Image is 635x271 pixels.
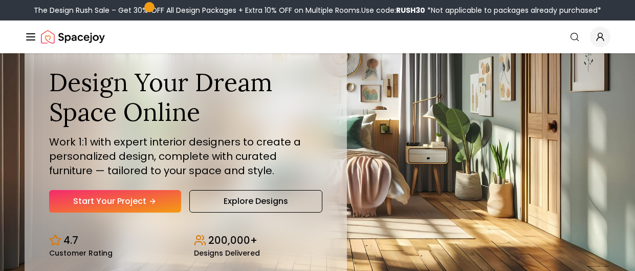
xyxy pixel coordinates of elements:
[361,5,425,15] span: Use code:
[41,27,105,47] img: Spacejoy Logo
[25,20,610,53] nav: Global
[189,190,322,213] a: Explore Designs
[425,5,601,15] span: *Not applicable to packages already purchased*
[63,233,78,247] p: 4.7
[49,68,322,127] h1: Design Your Dream Space Online
[396,5,425,15] b: RUSH30
[34,5,601,15] div: The Design Rush Sale – Get 30% OFF All Design Packages + Extra 10% OFF on Multiple Rooms.
[41,27,105,47] a: Spacejoy
[49,135,322,178] p: Work 1:1 with expert interior designers to create a personalized design, complete with curated fu...
[208,233,257,247] p: 200,000+
[49,190,181,213] a: Start Your Project
[49,225,322,257] div: Design stats
[49,249,113,257] small: Customer Rating
[194,249,260,257] small: Designs Delivered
